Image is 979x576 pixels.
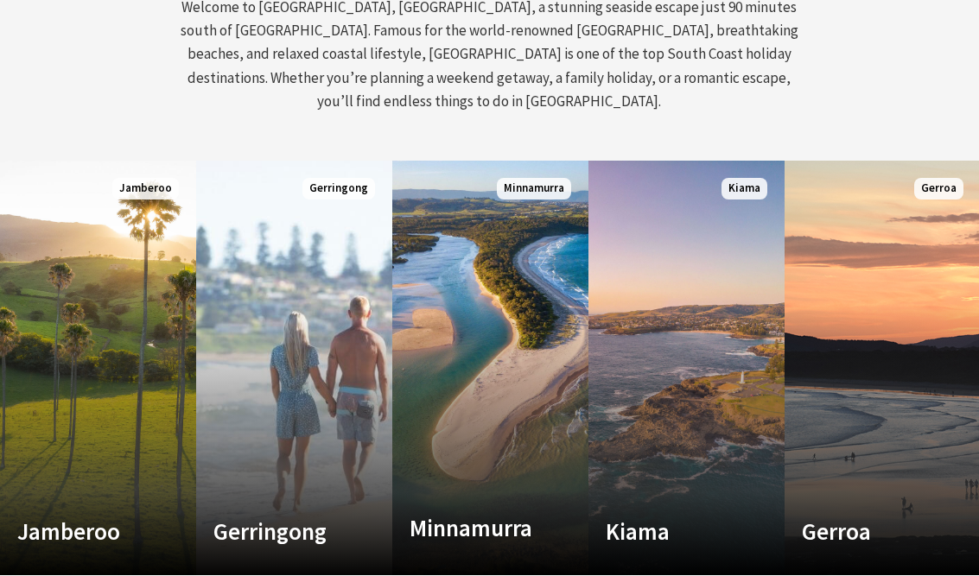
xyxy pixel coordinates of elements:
a: Custom Image Used Minnamurra Where time and tide combine Minnamurra [392,161,588,575]
span: Kiama [722,178,767,199]
span: Minnamurra [497,178,571,199]
span: Gerringong [302,178,375,199]
span: Gerroa [914,178,963,199]
h4: Kiama [606,517,738,545]
a: Custom Image Used Kiama Kiama [588,161,785,575]
a: Custom Image Used Gerringong Gerringong [196,161,392,575]
span: Jamberoo [112,178,179,199]
h4: Gerringong [213,517,346,545]
h4: Minnamurra [410,514,542,541]
h4: Jamberoo [17,517,149,545]
h4: Gerroa [802,517,934,545]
